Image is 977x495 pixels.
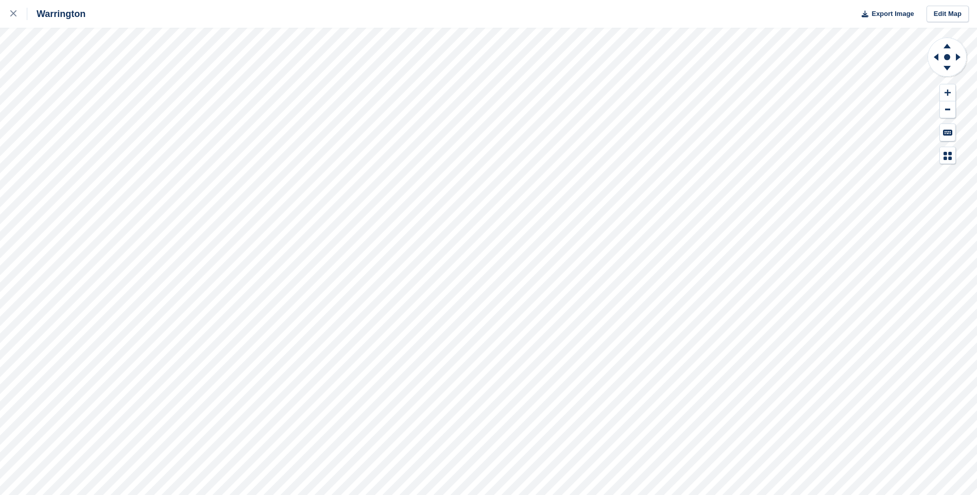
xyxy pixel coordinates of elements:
span: Export Image [871,9,914,19]
div: Warrington [27,8,85,20]
a: Edit Map [927,6,969,23]
button: Export Image [855,6,914,23]
button: Zoom Out [940,101,955,118]
button: Zoom In [940,84,955,101]
button: Keyboard Shortcuts [940,124,955,141]
button: Map Legend [940,147,955,164]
